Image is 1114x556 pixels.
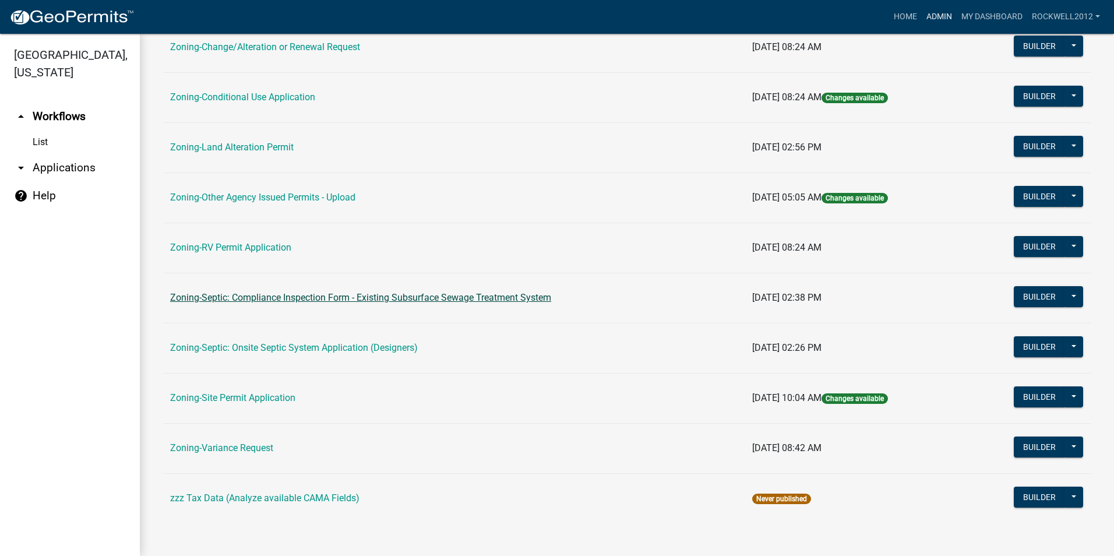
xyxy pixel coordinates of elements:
[1014,286,1065,307] button: Builder
[822,193,888,203] span: Changes available
[170,342,418,353] a: Zoning-Septic: Onsite Septic System Application (Designers)
[752,41,822,52] span: [DATE] 08:24 AM
[752,494,811,504] span: Never published
[752,242,822,253] span: [DATE] 08:24 AM
[752,292,822,303] span: [DATE] 02:38 PM
[1014,437,1065,458] button: Builder
[170,392,295,403] a: Zoning-Site Permit Application
[922,6,957,28] a: Admin
[1014,336,1065,357] button: Builder
[752,142,822,153] span: [DATE] 02:56 PM
[752,92,822,103] span: [DATE] 08:24 AM
[752,342,822,353] span: [DATE] 02:26 PM
[14,189,28,203] i: help
[170,292,551,303] a: Zoning-Septic: Compliance Inspection Form - Existing Subsurface Sewage Treatment System
[170,142,294,153] a: Zoning-Land Alteration Permit
[14,161,28,175] i: arrow_drop_down
[752,442,822,453] span: [DATE] 08:42 AM
[170,492,359,504] a: zzz Tax Data (Analyze available CAMA Fields)
[1014,236,1065,257] button: Builder
[170,442,273,453] a: Zoning-Variance Request
[889,6,922,28] a: Home
[1014,36,1065,57] button: Builder
[1014,386,1065,407] button: Builder
[1014,487,1065,508] button: Builder
[170,242,291,253] a: Zoning-RV Permit Application
[14,110,28,124] i: arrow_drop_up
[1027,6,1105,28] a: Rockwell2012
[822,393,888,404] span: Changes available
[752,192,822,203] span: [DATE] 05:05 AM
[1014,136,1065,157] button: Builder
[170,92,315,103] a: Zoning-Conditional Use Application
[822,93,888,103] span: Changes available
[170,192,355,203] a: Zoning-Other Agency Issued Permits - Upload
[1014,86,1065,107] button: Builder
[1014,186,1065,207] button: Builder
[752,392,822,403] span: [DATE] 10:04 AM
[957,6,1027,28] a: My Dashboard
[170,41,360,52] a: Zoning-Change/Alteration or Renewal Request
